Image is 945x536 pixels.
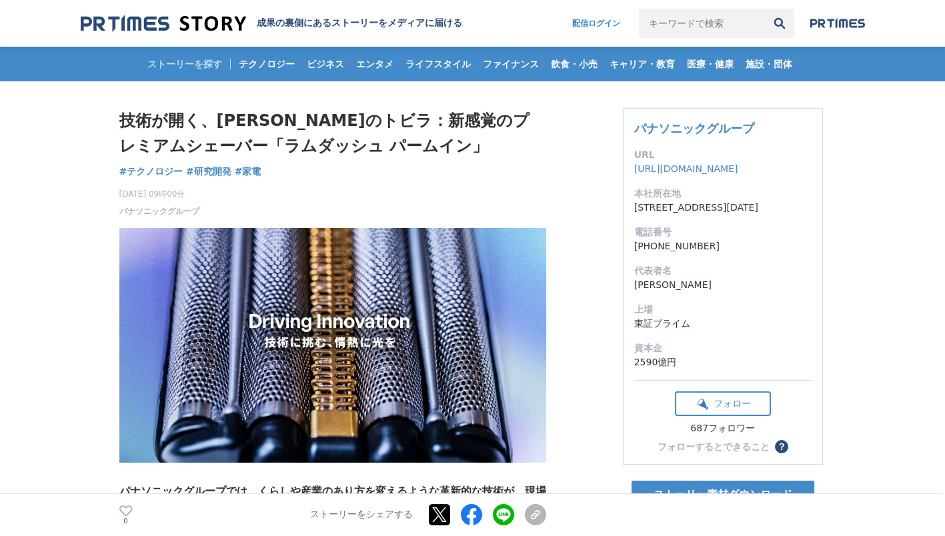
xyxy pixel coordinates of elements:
[682,47,739,81] a: 医療・健康
[235,165,261,179] a: #家電
[119,205,199,217] a: パナソニックグループ
[634,201,812,215] dd: [STREET_ADDRESS][DATE]
[119,485,546,535] strong: パナソニックグループでは、くらしや産業のあり方を変えるような革新的な技術が、現場の[PERSON_NAME]と挑戦の積み重ねから次々と生まれています。本特集では、社会に新たな価値をもたらす――[...
[478,47,544,81] a: ファイナンス
[604,58,680,70] span: キャリア・教育
[351,47,399,81] a: エンタメ
[119,108,546,159] h1: 技術が開く、[PERSON_NAME]のトビラ：新感覚のプレミアムシェーバー「ラムダッシュ パームイン」
[233,47,300,81] a: テクノロジー
[546,47,603,81] a: 飲食・小売
[634,303,812,317] dt: 上場
[634,225,812,239] dt: 電話番号
[740,58,798,70] span: 施設・団体
[740,47,798,81] a: 施設・団体
[310,509,413,521] p: ストーリーをシェアする
[775,440,788,453] button: ？
[810,18,865,29] img: prtimes
[682,58,739,70] span: 医療・健康
[119,165,183,179] a: #テクノロジー
[675,391,771,416] button: フォロー
[634,187,812,201] dt: 本社所在地
[301,58,349,70] span: ビジネス
[301,47,349,81] a: ビジネス
[235,165,261,177] span: #家電
[119,518,133,525] p: 0
[186,165,231,177] span: #研究開発
[765,9,794,38] button: 検索
[257,17,462,29] h2: 成果の裏側にあるストーリーをメディアに届ける
[632,481,814,509] a: ストーリー素材ダウンロード
[351,58,399,70] span: エンタメ
[675,423,771,435] div: 687フォロワー
[658,442,770,451] div: フォローするとできること
[634,264,812,278] dt: 代表者名
[604,47,680,81] a: キャリア・教育
[777,442,786,451] span: ？
[233,58,300,70] span: テクノロジー
[634,148,812,162] dt: URL
[119,228,546,463] img: thumbnail_9a102f90-9ff6-11f0-8932-919f15639f7c.jpg
[119,165,183,177] span: #テクノロジー
[81,15,246,33] img: 成果の裏側にあるストーリーをメディアに届ける
[81,15,462,33] a: 成果の裏側にあるストーリーをメディアに届ける 成果の裏側にあるストーリーをメディアに届ける
[634,355,812,369] dd: 2590億円
[634,341,812,355] dt: 資本金
[639,9,765,38] input: キーワードで検索
[400,58,476,70] span: ライフスタイル
[478,58,544,70] span: ファイナンス
[634,278,812,292] dd: [PERSON_NAME]
[634,239,812,253] dd: [PHONE_NUMBER]
[634,317,812,331] dd: 東証プライム
[119,188,199,200] span: [DATE] 09時00分
[559,9,634,38] a: 配信ログイン
[634,121,754,135] a: パナソニックグループ
[186,165,231,179] a: #研究開発
[634,163,738,174] a: [URL][DOMAIN_NAME]
[546,58,603,70] span: 飲食・小売
[400,47,476,81] a: ライフスタイル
